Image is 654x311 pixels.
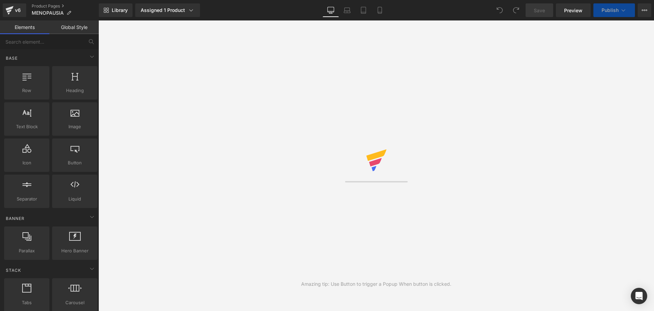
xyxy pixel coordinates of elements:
div: Assigned 1 Product [141,7,194,14]
span: Save [534,7,545,14]
a: Product Pages [32,3,99,9]
a: v6 [3,3,26,17]
span: Stack [5,267,22,273]
span: Image [54,123,95,130]
a: Mobile [372,3,388,17]
button: Redo [509,3,523,17]
button: More [638,3,651,17]
span: MENOPAUSIA [32,10,64,16]
span: Publish [602,8,619,13]
a: Desktop [323,3,339,17]
button: Undo [493,3,507,17]
span: Preview [564,7,582,14]
a: Laptop [339,3,355,17]
span: Carousel [54,299,95,306]
span: Base [5,55,18,61]
span: Tabs [6,299,47,306]
span: Heading [54,87,95,94]
span: Separator [6,195,47,203]
span: Library [112,7,128,13]
a: Preview [556,3,591,17]
span: Banner [5,215,25,222]
span: Parallax [6,247,47,254]
button: Publish [593,3,635,17]
span: Liquid [54,195,95,203]
span: Icon [6,159,47,166]
a: Tablet [355,3,372,17]
span: Button [54,159,95,166]
div: v6 [14,6,22,15]
div: Open Intercom Messenger [631,288,647,304]
div: Amazing tip: Use Button to trigger a Popup When button is clicked. [301,280,451,288]
span: Hero Banner [54,247,95,254]
span: Row [6,87,47,94]
a: New Library [99,3,133,17]
span: Text Block [6,123,47,130]
a: Global Style [49,20,99,34]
